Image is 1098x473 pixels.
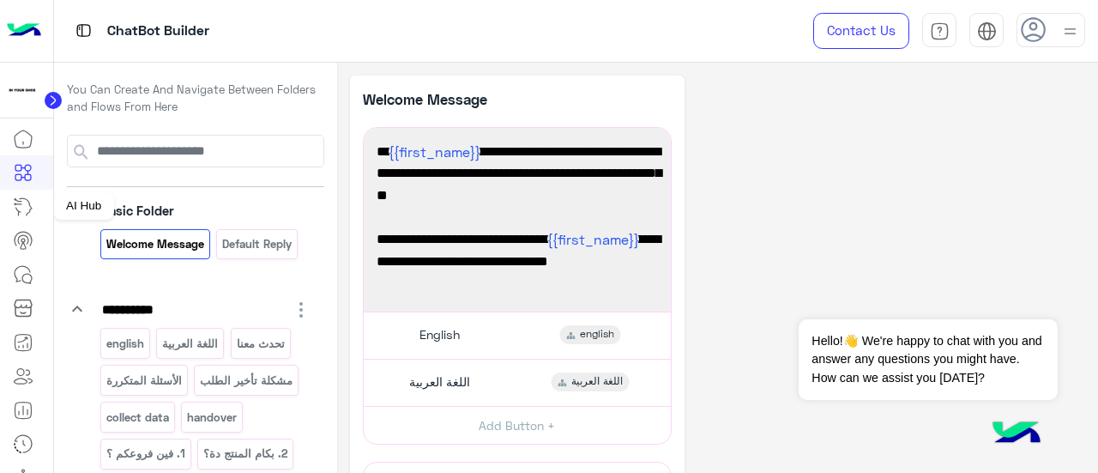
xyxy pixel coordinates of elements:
[552,373,630,391] div: اللغة العربية
[105,371,183,391] p: الأسئلة المتكررة
[377,228,658,272] span: أهلاً في 𝗜𝗡 𝗬𝗢𝗨𝗥 𝗦𝗛𝗢𝗘 😊 من فضلك اختر لغتك المفضلة للمتابعة.
[389,143,480,160] span: {{first_name}}
[221,234,293,254] p: Default reply
[107,20,209,43] p: ChatBot Builder
[105,408,170,428] p: collect data
[7,13,41,49] img: Logo
[161,334,220,354] p: اللغة العربية
[571,374,623,390] span: اللغة العربية
[813,13,909,49] a: Contact Us
[363,88,517,110] p: Welcome Message
[73,20,94,41] img: tab
[101,203,174,218] span: Basic Folder
[7,75,38,106] img: 923305001092802
[922,13,956,49] a: tab
[930,21,950,41] img: tab
[105,234,205,254] p: Welcome Message
[235,334,286,354] p: تحدث معنا
[202,444,289,464] p: 2. بكام المنتج دة؟
[409,374,470,390] span: اللغة العربية
[67,299,87,319] i: keyboard_arrow_down
[547,231,639,247] span: {{first_name}}
[364,406,671,445] button: Add Button +
[419,327,460,343] span: English
[105,334,145,354] p: english
[199,371,294,391] p: مشكلة تأخير الطلب
[105,444,186,464] p: 1. فين فروعكم ؟
[186,408,238,428] p: handover
[560,325,621,344] div: english
[986,404,1047,464] img: hulul-logo.png
[977,21,997,41] img: tab
[799,319,1057,400] span: Hello!👋 We're happy to chat with you and answer any questions you might have. How can we assist y...
[67,82,324,115] p: You Can Create And Navigate Between Folders and Flows From Here
[53,192,114,220] div: AI Hub
[377,141,658,207] span: Hi and welcome to 𝗜𝗡 𝗬𝗢𝗨𝗥 𝗦𝗛𝗢𝗘 😊— please choose your preferred language to continue.
[580,327,614,343] span: english
[1059,21,1081,42] img: profile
